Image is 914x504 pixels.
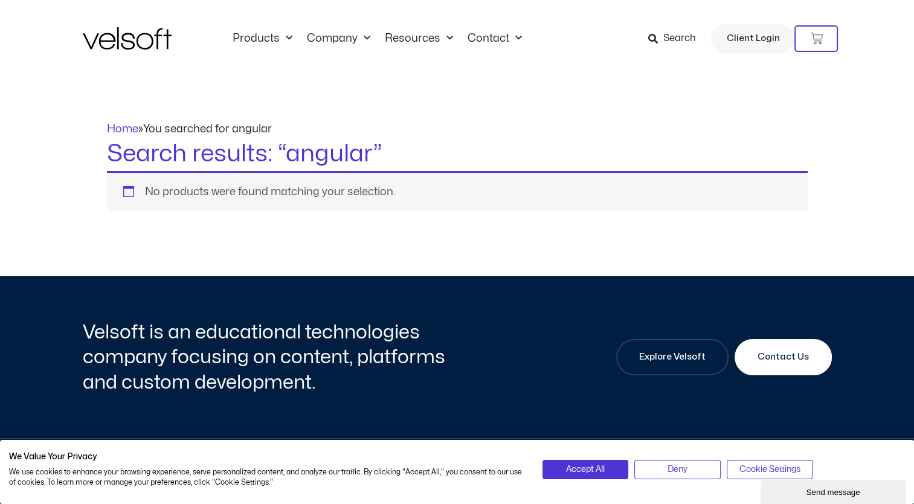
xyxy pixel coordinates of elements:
span: Explore Velsoft [639,350,706,364]
span: Accept All [566,463,605,476]
div: No products were found matching your selection. [107,171,808,211]
img: Velsoft Training Materials [83,27,172,50]
button: Accept all cookies [542,460,629,479]
span: » [107,124,272,134]
nav: Menu [225,32,529,45]
a: CompanyMenu Toggle [300,32,378,45]
span: You searched for angular [143,124,272,134]
a: ResourcesMenu Toggle [378,32,460,45]
iframe: chat widget [761,477,908,504]
span: Contact Us [758,350,809,364]
h1: Search results: “angular” [107,137,808,171]
a: Explore Velsoft [616,339,729,375]
span: Cookie Settings [739,463,800,476]
a: Client Login [711,24,794,53]
p: We use cookies to enhance your browsing experience, serve personalized content, and analyze our t... [9,467,524,488]
button: Adjust cookie preferences [727,460,813,479]
span: Client Login [726,31,779,47]
a: Search [648,28,704,49]
a: Home [107,124,138,134]
a: ContactMenu Toggle [460,32,529,45]
a: ProductsMenu Toggle [225,32,300,45]
span: Search [663,31,695,47]
h2: We Value Your Privacy [9,451,524,462]
a: Contact Us [735,339,832,375]
h2: Velsoft is an educational technologies company focusing on content, platforms and custom developm... [83,320,454,395]
span: Deny [668,463,687,476]
button: Deny all cookies [634,460,721,479]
